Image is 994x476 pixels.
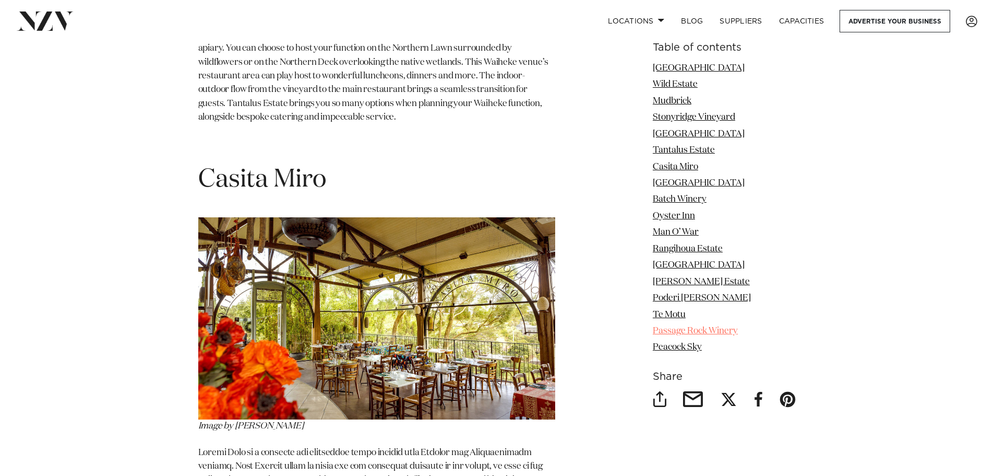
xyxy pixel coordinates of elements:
[653,327,738,335] a: Passage Rock Winery
[653,97,691,106] a: Mudbrick
[840,10,950,32] a: Advertise your business
[653,261,745,270] a: [GEOGRAPHIC_DATA]
[653,212,695,220] a: Oyster Inn
[653,195,706,204] a: Batch Winery
[653,294,751,303] a: Poderi [PERSON_NAME]
[653,371,796,382] h6: Share
[653,228,699,237] a: Man O’ War
[653,310,686,319] a: Te Motu
[653,277,750,286] a: [PERSON_NAME] Estate
[17,11,74,30] img: nzv-logo.png
[600,10,673,32] a: Locations
[653,80,698,89] a: Wild Estate
[711,10,770,32] a: SUPPLIERS
[653,179,745,188] a: [GEOGRAPHIC_DATA]
[653,64,745,73] a: [GEOGRAPHIC_DATA]
[653,162,698,171] a: Casita Miro
[653,113,735,122] a: Stonyridge Vineyard
[198,167,327,192] span: Casita Miro
[771,10,833,32] a: Capacities
[653,130,745,138] a: [GEOGRAPHIC_DATA]
[673,10,711,32] a: BLOG
[653,146,715,155] a: Tantalus Estate
[653,42,796,53] h6: Table of contents
[653,343,702,352] a: Peacock Sky
[653,245,723,253] a: Rangihoua Estate
[198,422,304,431] span: Image by [PERSON_NAME]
